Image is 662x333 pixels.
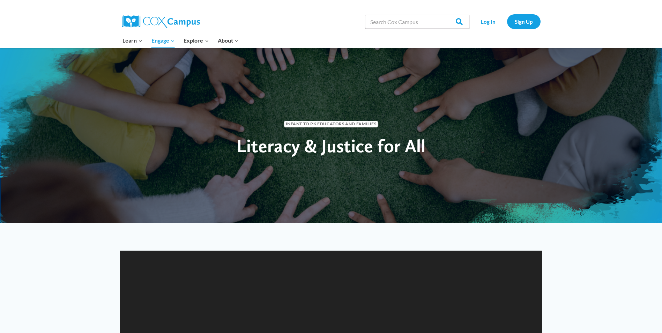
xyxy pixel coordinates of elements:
span: Literacy & Justice for All [237,135,425,157]
a: Sign Up [507,14,541,29]
span: About [218,36,239,45]
nav: Secondary Navigation [473,14,541,29]
img: Cox Campus [122,15,200,28]
span: Explore [184,36,209,45]
span: Infant to PK Educators and Families [284,121,378,127]
span: Learn [122,36,142,45]
span: Engage [151,36,175,45]
nav: Primary Navigation [118,33,243,48]
input: Search Cox Campus [365,15,470,29]
a: Log In [473,14,504,29]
